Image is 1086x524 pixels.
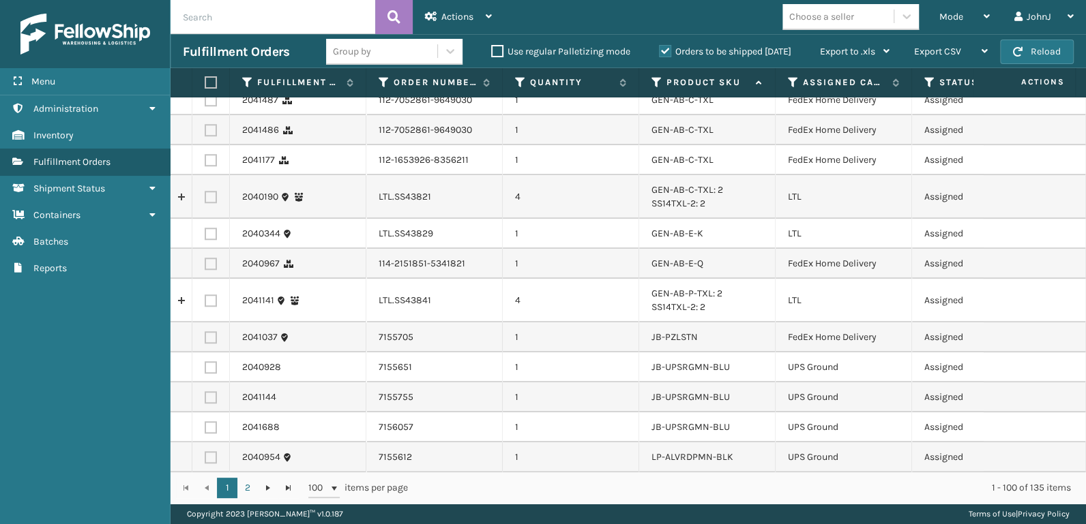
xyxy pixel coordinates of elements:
[651,361,730,373] a: JB-UPSRGMN-BLU
[283,482,294,493] span: Go to the last page
[308,481,329,495] span: 100
[912,219,1048,249] td: Assigned
[912,145,1048,175] td: Assigned
[366,412,503,442] td: 7156057
[969,504,1070,524] div: |
[427,481,1071,495] div: 1 - 100 of 135 items
[939,76,1022,89] label: Status
[278,478,299,498] a: Go to the last page
[912,412,1048,442] td: Assigned
[776,382,912,412] td: UPS Ground
[242,360,281,374] a: 2040928
[651,301,705,313] a: SS14TXL-2: 2
[257,76,340,89] label: Fulfillment Order Id
[776,412,912,442] td: UPS Ground
[333,44,371,59] div: Group by
[820,46,875,57] span: Export to .xls
[651,421,730,433] a: JB-UPSRGMN-BLU
[912,115,1048,145] td: Assigned
[33,236,68,247] span: Batches
[912,279,1048,322] td: Assigned
[33,129,74,141] span: Inventory
[20,14,150,55] img: logo
[441,11,473,22] span: Actions
[503,412,639,442] td: 1
[366,175,503,219] td: LTL.SS43821
[242,294,274,307] a: 2041141
[187,504,343,524] p: Copyright 2023 [PERSON_NAME]™ v 1.0.187
[912,85,1048,115] td: Assigned
[651,258,703,269] a: GEN-AB-E-Q
[503,322,639,352] td: 1
[651,288,722,299] a: GEN-AB-P-TXL: 2
[33,262,67,274] span: Reports
[651,198,705,209] a: SS14TXL-2: 2
[366,352,503,382] td: 7155651
[366,382,503,412] td: 7155755
[366,279,503,322] td: LTL.SS43841
[651,331,698,343] a: JB-PZLSTN
[503,175,639,219] td: 4
[776,85,912,115] td: FedEx Home Delivery
[651,184,723,196] a: GEN-AB-C-TXL: 2
[789,10,854,24] div: Choose a seller
[776,219,912,249] td: LTL
[939,11,963,22] span: Mode
[651,451,733,463] a: LP-ALVRDPMN-BLK
[776,115,912,145] td: FedEx Home Delivery
[912,352,1048,382] td: Assigned
[183,44,289,60] h3: Fulfillment Orders
[242,330,278,344] a: 2041037
[503,219,639,249] td: 1
[242,123,279,137] a: 2041486
[912,175,1048,219] td: Assigned
[503,115,639,145] td: 1
[242,420,280,434] a: 2041688
[978,71,1072,93] span: Actions
[217,478,237,498] a: 1
[366,442,503,472] td: 7155612
[651,94,714,106] a: GEN-AB-C-TXL
[659,46,791,57] label: Orders to be shipped [DATE]
[1018,509,1070,519] a: Privacy Policy
[366,115,503,145] td: 112-7052861-9649030
[912,322,1048,352] td: Assigned
[237,478,258,498] a: 2
[912,442,1048,472] td: Assigned
[33,183,105,194] span: Shipment Status
[242,93,278,107] a: 2041487
[776,442,912,472] td: UPS Ground
[503,352,639,382] td: 1
[776,279,912,322] td: LTL
[366,249,503,279] td: 114-2151851-5341821
[651,154,714,166] a: GEN-AB-C-TXL
[912,249,1048,279] td: Assigned
[530,76,613,89] label: Quantity
[242,257,280,271] a: 2040967
[366,85,503,115] td: 112-7052861-9649030
[242,190,278,204] a: 2040190
[242,227,280,241] a: 2040344
[776,175,912,219] td: LTL
[503,145,639,175] td: 1
[33,209,80,221] span: Containers
[1000,40,1074,64] button: Reload
[33,156,111,168] span: Fulfillment Orders
[776,145,912,175] td: FedEx Home Delivery
[503,85,639,115] td: 1
[776,322,912,352] td: FedEx Home Delivery
[914,46,961,57] span: Export CSV
[651,124,714,136] a: GEN-AB-C-TXL
[503,382,639,412] td: 1
[242,390,276,404] a: 2041144
[503,249,639,279] td: 1
[776,352,912,382] td: UPS Ground
[912,382,1048,412] td: Assigned
[394,76,476,89] label: Order Number
[366,145,503,175] td: 112-1653926-8356211
[263,482,274,493] span: Go to the next page
[503,279,639,322] td: 4
[258,478,278,498] a: Go to the next page
[666,76,749,89] label: Product SKU
[651,391,730,403] a: JB-UPSRGMN-BLU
